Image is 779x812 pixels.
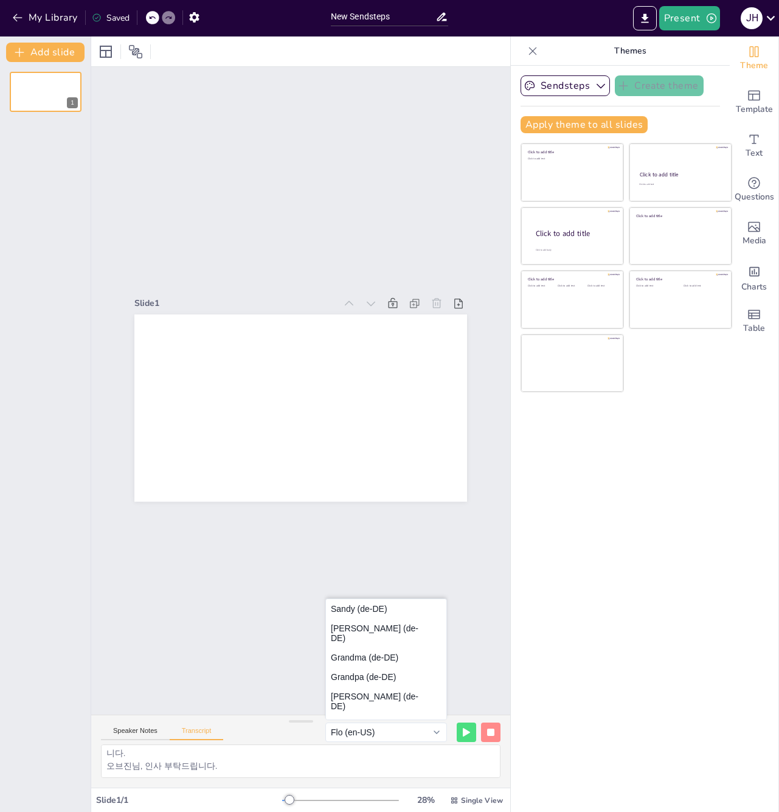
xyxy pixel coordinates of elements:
[735,190,774,204] span: Questions
[528,158,615,161] div: Click to add text
[528,285,555,288] div: Click to add text
[640,171,721,178] div: Click to add title
[636,285,674,288] div: Click to add text
[96,794,282,806] div: Slide 1 / 1
[659,6,720,30] button: Present
[461,796,503,805] span: Single View
[411,794,440,806] div: 28 %
[730,124,778,168] div: Add text boxes
[128,44,143,59] span: Position
[326,648,446,667] button: Grandma (de-DE)
[528,277,615,282] div: Click to add title
[615,75,704,96] button: Create theme
[536,249,612,252] div: Click to add body
[636,213,723,218] div: Click to add title
[730,36,778,80] div: Change the overall theme
[457,723,476,742] button: Resume
[325,723,447,742] button: Flo (en-US)
[736,103,773,116] span: Template
[326,716,446,735] button: Reed (de-DE)
[96,42,116,61] div: Layout
[741,7,763,29] div: J H
[743,234,766,248] span: Media
[326,599,446,619] button: Sandy (de-DE)
[741,280,767,294] span: Charts
[587,285,615,288] div: Click to add text
[481,723,500,742] button: Stop
[636,277,723,282] div: Click to add title
[741,6,763,30] button: J H
[639,183,720,186] div: Click to add text
[101,727,170,740] button: Speaker Notes
[740,59,768,72] span: Theme
[684,285,722,288] div: Click to add text
[746,147,763,160] span: Text
[536,229,614,239] div: Click to add title
[521,116,648,133] button: Apply theme to all slides
[521,75,610,96] button: Sendsteps
[170,727,224,740] button: Transcript
[67,97,78,108] div: 1
[730,168,778,212] div: Get real-time input from your audience
[101,744,500,778] textarea: 사회자: 안녕하세요, 여러분. 오늘은 오브진님을 모시고 2014년부터 2024년까지, 지난 10년간의 노벨문학상 수상자들과 그 작품 세계를 돌아보는 시간을 준비했습니다. 시간...
[326,667,446,687] button: Grandpa (de-DE)
[144,280,345,313] div: Slide 1
[6,43,85,62] button: Add slide
[528,150,615,154] div: Click to add title
[331,8,436,26] input: Insert title
[542,36,718,66] p: Themes
[730,212,778,255] div: Add images, graphics, shapes or video
[633,6,657,30] button: Export to PowerPoint
[743,322,765,335] span: Table
[730,80,778,124] div: Add ready made slides
[92,12,130,24] div: Saved
[326,619,446,648] button: [PERSON_NAME] (de-DE)
[730,255,778,299] div: Add charts and graphs
[10,72,81,112] div: 1
[9,8,83,27] button: My Library
[730,299,778,343] div: Add a table
[326,687,446,716] button: [PERSON_NAME] (de-DE)
[558,285,585,288] div: Click to add text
